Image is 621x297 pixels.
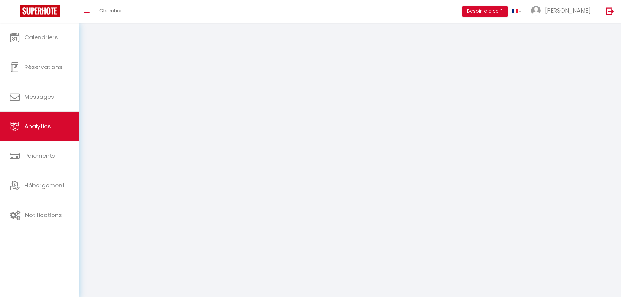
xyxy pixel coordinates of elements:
img: logout [606,7,614,15]
img: Super Booking [20,5,60,17]
span: Réservations [24,63,62,71]
span: Calendriers [24,33,58,41]
span: Hébergement [24,181,65,189]
span: Chercher [99,7,122,14]
span: Notifications [25,211,62,219]
span: Messages [24,93,54,101]
span: Paiements [24,152,55,160]
span: Analytics [24,122,51,130]
span: [PERSON_NAME] [545,7,591,15]
img: ... [531,6,541,16]
button: Besoin d'aide ? [462,6,508,17]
